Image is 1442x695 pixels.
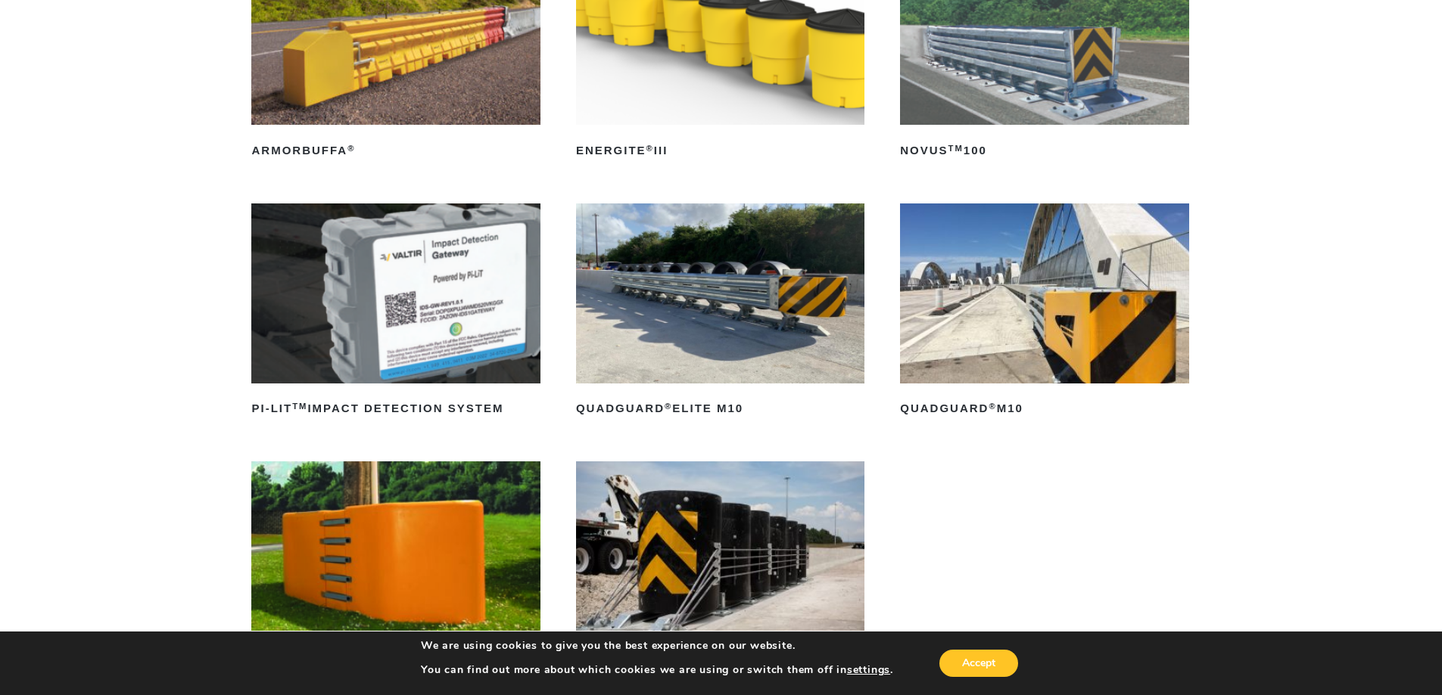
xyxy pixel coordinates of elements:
[900,138,1188,163] h2: NOVUS 100
[347,144,355,153] sup: ®
[576,397,864,421] h2: QuadGuard Elite M10
[948,144,964,153] sup: TM
[421,663,893,677] p: You can find out more about which cookies we are using or switch them off in .
[646,144,654,153] sup: ®
[576,461,864,679] a: REACT®M
[251,461,540,679] a: RAPTOR®
[900,203,1188,421] a: QuadGuard®M10
[576,138,864,163] h2: ENERGITE III
[900,397,1188,421] h2: QuadGuard M10
[251,138,540,163] h2: ArmorBuffa
[576,203,864,421] a: QuadGuard®Elite M10
[847,663,890,677] button: settings
[665,402,672,411] sup: ®
[292,402,307,411] sup: TM
[939,650,1018,677] button: Accept
[989,402,996,411] sup: ®
[251,203,540,421] a: PI-LITTMImpact Detection System
[421,639,893,653] p: We are using cookies to give you the best experience on our website.
[251,397,540,421] h2: PI-LIT Impact Detection System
